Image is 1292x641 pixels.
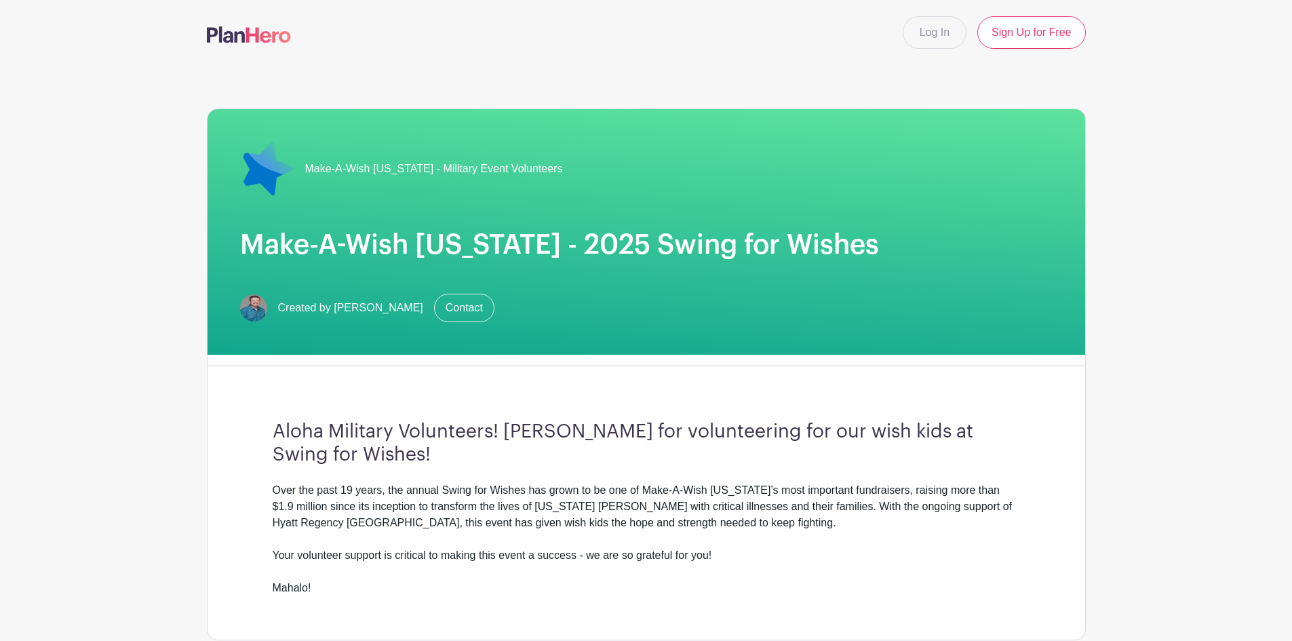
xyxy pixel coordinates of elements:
[305,161,563,177] span: Make-A-Wish [US_STATE] - Military Event Volunteers
[977,16,1085,49] a: Sign Up for Free
[903,16,966,49] a: Log In
[273,421,1020,466] h3: Aloha Military Volunteers! [PERSON_NAME] for volunteering for our wish kids at Swing for Wishes!
[240,142,294,196] img: 18-blue-star-png-image.png
[273,482,1020,596] div: Over the past 19 years, the annual Swing for Wishes has grown to be one of Make-A-Wish [US_STATE]...
[240,229,1053,261] h1: Make-A-Wish [US_STATE] - 2025 Swing for Wishes
[278,300,423,316] span: Created by [PERSON_NAME]
[207,26,291,43] img: logo-507f7623f17ff9eddc593b1ce0a138ce2505c220e1c5a4e2b4648c50719b7d32.svg
[240,294,267,322] img: will_phelps-312x214.jpg
[434,294,494,322] a: Contact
